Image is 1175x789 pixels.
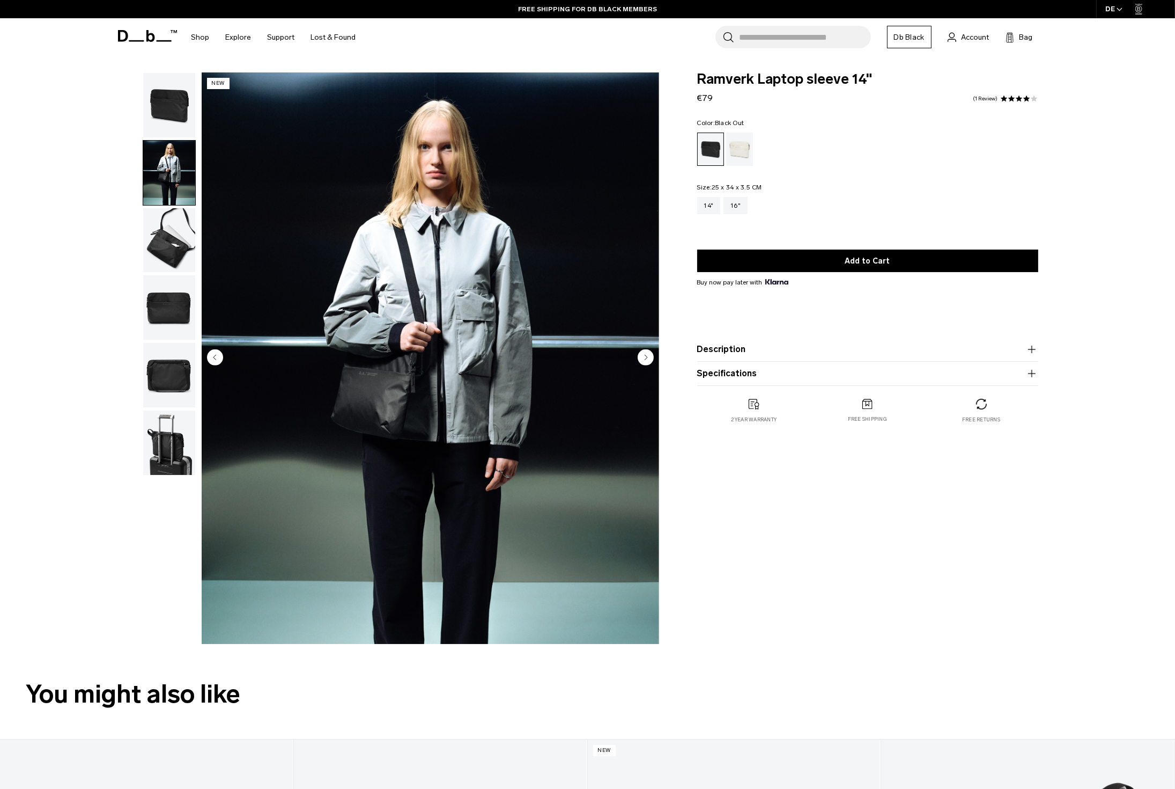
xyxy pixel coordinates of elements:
[962,32,989,43] span: Account
[765,279,788,284] img: {"height" => 20, "alt" => "Klarna"}
[962,416,1000,423] p: Free returns
[207,78,230,89] p: New
[143,275,195,340] img: Ramverk Laptop sleeve 14" Black Out
[697,343,1038,356] button: Description
[202,72,659,644] li: 2 / 6
[697,250,1038,272] button: Add to Cart
[143,73,195,137] img: Ramverk Laptop sleeve 14" Black Out
[723,197,748,214] a: 16"
[697,277,788,287] span: Buy now pay later with
[226,18,252,56] a: Explore
[848,415,887,423] p: Free shipping
[202,72,659,644] img: Ramverk Laptop sleeve 14" Black Out
[143,140,196,206] button: Ramverk Laptop sleeve 14" Black Out
[697,72,1038,86] span: Ramverk Laptop sleeve 14"
[143,343,195,407] img: Ramverk Laptop sleeve 14" Black Out
[143,275,196,340] button: Ramverk Laptop sleeve 14" Black Out
[1019,32,1033,43] span: Bag
[143,410,196,476] button: Ramverk Laptop sleeve 14" Black Out
[26,675,1149,713] h2: You might also like
[715,119,744,127] span: Black Out
[731,416,777,423] p: 2 year warranty
[887,26,932,48] a: Db Black
[268,18,295,56] a: Support
[973,96,998,101] a: 1 reviews
[207,349,223,367] button: Previous slide
[143,72,196,138] button: Ramverk Laptop sleeve 14" Black Out
[712,184,762,191] span: 25 x 34 x 3.5 CM
[697,367,1038,380] button: Specifications
[518,4,657,14] a: FREE SHIPPING FOR DB BLACK MEMBERS
[143,208,196,273] button: Ramverk Laptop sleeve 14" Black Out
[697,93,713,103] span: €79
[311,18,356,56] a: Lost & Found
[697,120,744,126] legend: Color:
[143,342,196,408] button: Ramverk Laptop sleeve 14" Black Out
[697,133,724,166] a: Black Out
[593,745,616,756] p: New
[697,197,721,214] a: 14"
[1006,31,1033,43] button: Bag
[143,141,195,205] img: Ramverk Laptop sleeve 14" Black Out
[183,18,364,56] nav: Main Navigation
[697,184,762,191] legend: Size:
[191,18,210,56] a: Shop
[143,208,195,273] img: Ramverk Laptop sleeve 14" Black Out
[948,31,989,43] a: Account
[726,133,753,166] a: Oatmilk
[143,411,195,475] img: Ramverk Laptop sleeve 14" Black Out
[638,349,654,367] button: Next slide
